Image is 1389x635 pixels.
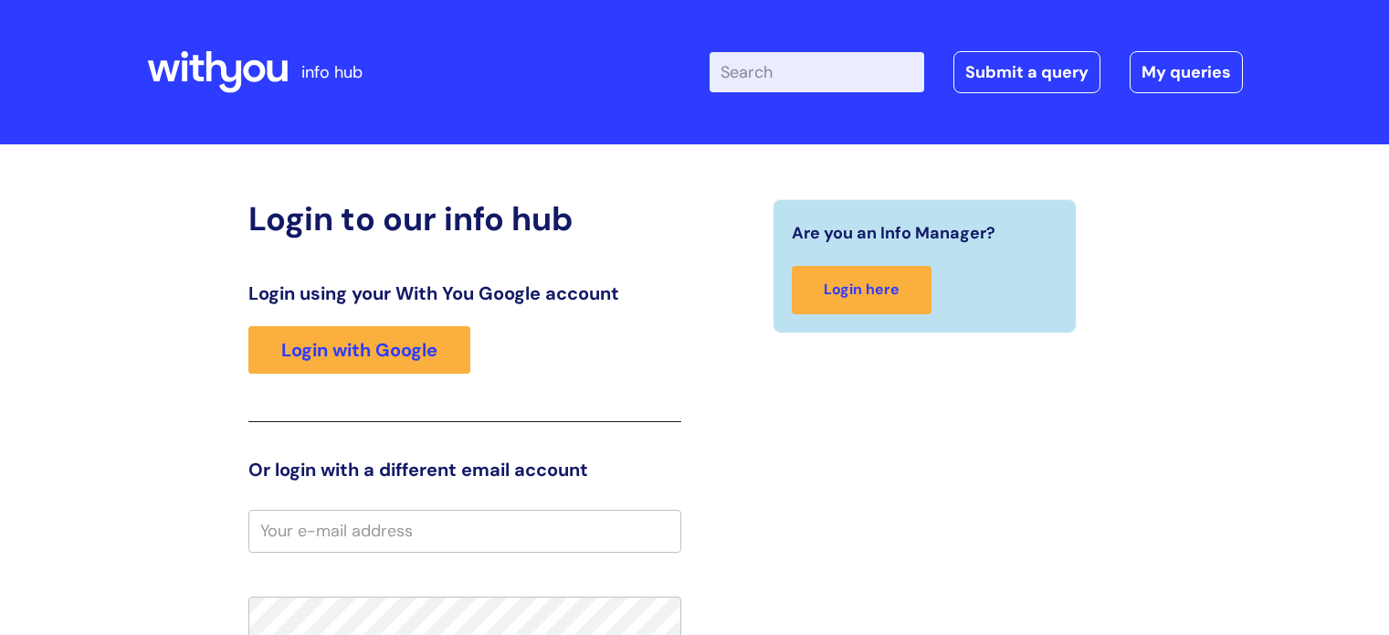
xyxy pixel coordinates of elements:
[248,326,470,374] a: Login with Google
[792,218,995,248] span: Are you an Info Manager?
[792,266,931,314] a: Login here
[248,510,681,552] input: Your e-mail address
[1130,51,1243,93] a: My queries
[248,459,681,481] h3: Or login with a different email account
[248,282,681,304] h3: Login using your With You Google account
[953,51,1100,93] a: Submit a query
[301,58,363,87] p: info hub
[710,52,924,92] input: Search
[248,199,681,238] h2: Login to our info hub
